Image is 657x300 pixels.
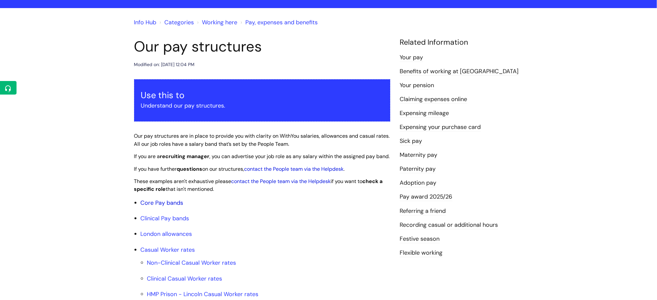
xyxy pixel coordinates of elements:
[400,235,440,243] a: Festive season
[134,166,345,172] span: If you have further on our structures, .
[141,214,189,222] a: Clinical Pay bands
[141,230,192,238] a: London allowances
[141,246,195,254] a: Casual Worker rates
[400,67,519,76] a: Benefits of working at [GEOGRAPHIC_DATA]
[147,259,236,267] a: Non-Clinical Casual Worker rates
[400,137,422,145] a: Sick pay
[202,18,238,26] a: Working here
[147,290,259,298] a: HMP Prison - Lincoln Casual Worker rates
[244,166,344,172] a: contact the People team via the Helpdesk
[141,100,383,111] p: Understand our pay structures.
[400,38,523,47] h4: Related Information
[400,53,423,62] a: Your pay
[400,123,481,132] a: Expensing your purchase card
[160,153,210,160] strong: recruiting manager
[400,95,467,104] a: Claiming expenses online
[141,199,183,207] a: Core Pay bands
[141,90,383,100] h3: Use this to
[134,153,390,160] span: If you are a , you can advertise your job role as any salary within the assigned pay band.
[158,17,194,28] li: Solution home
[165,18,194,26] a: Categories
[231,178,331,185] a: contact the People team via the Helpdesk
[134,18,157,26] a: Info Hub
[134,38,390,55] h1: Our pay structures
[239,17,318,28] li: Pay, expenses and benefits
[400,151,438,159] a: Maternity pay
[400,249,443,257] a: Flexible working
[177,166,203,172] strong: questions
[246,18,318,26] a: Pay, expenses and benefits
[134,178,383,193] span: These examples aren't exhaustive please if you want to that isn't mentioned.
[400,81,434,90] a: Your pension
[147,275,222,283] a: Clinical Casual Worker rates
[400,207,446,215] a: Referring a friend
[134,61,195,69] div: Modified on: [DATE] 12:04 PM
[400,179,437,187] a: Adoption pay
[400,193,452,201] a: Pay award 2025/26
[134,133,390,147] span: Our pay structures are in place to provide you with clarity on WithYou salaries, allowances and c...
[400,165,436,173] a: Paternity pay
[196,17,238,28] li: Working here
[400,109,449,118] a: Expensing mileage
[400,221,498,229] a: Recording casual or additional hours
